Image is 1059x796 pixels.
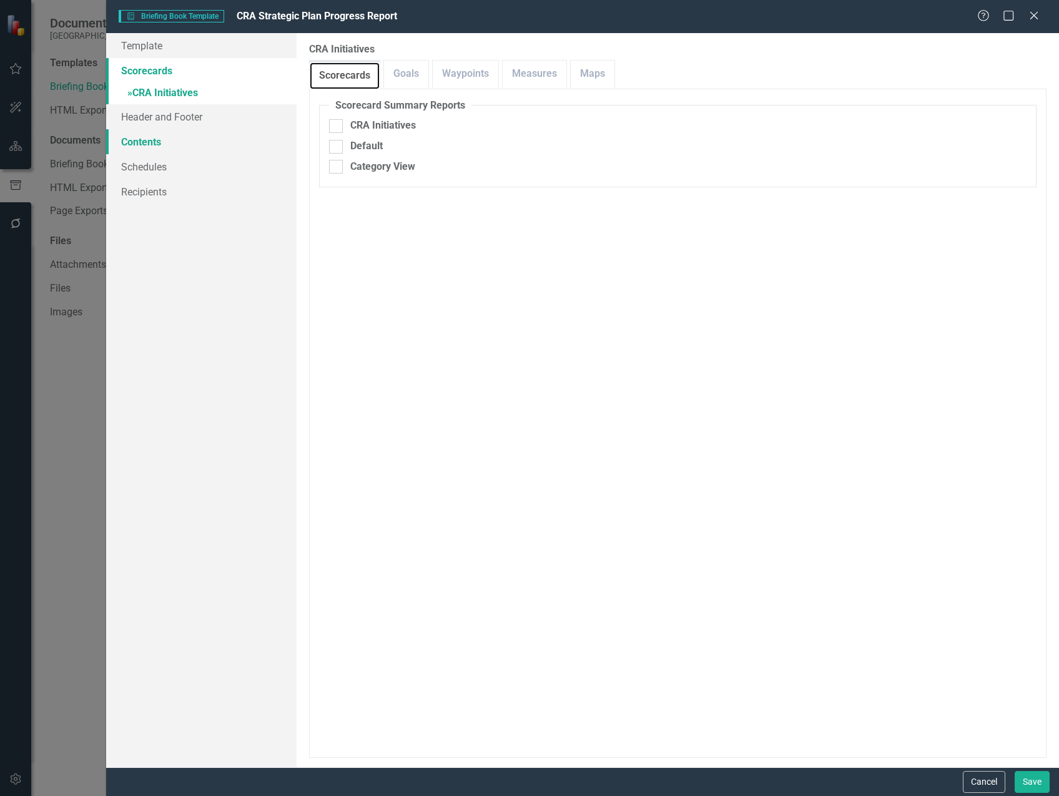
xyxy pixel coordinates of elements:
a: Recipients [106,179,297,204]
a: Template [106,33,297,58]
a: Measures [503,61,566,87]
a: Scorecards [310,62,380,89]
legend: Scorecard Summary Reports [329,99,471,113]
a: Contents [106,129,297,154]
span: » [127,87,132,99]
a: Maps [571,61,614,87]
div: Category View [350,160,415,174]
a: Goals [384,61,428,87]
div: CRA Initiatives [350,119,416,133]
label: CRA Initiatives [309,42,1047,57]
button: Cancel [963,771,1005,793]
button: Save [1015,771,1050,793]
a: Scorecards [106,58,297,83]
div: Default [350,139,383,154]
span: Briefing Book Template [119,10,224,22]
a: Waypoints [433,61,498,87]
a: Header and Footer [106,104,297,129]
a: »CRA Initiatives [106,83,297,105]
span: CRA Strategic Plan Progress Report [237,10,397,22]
a: Schedules [106,154,297,179]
